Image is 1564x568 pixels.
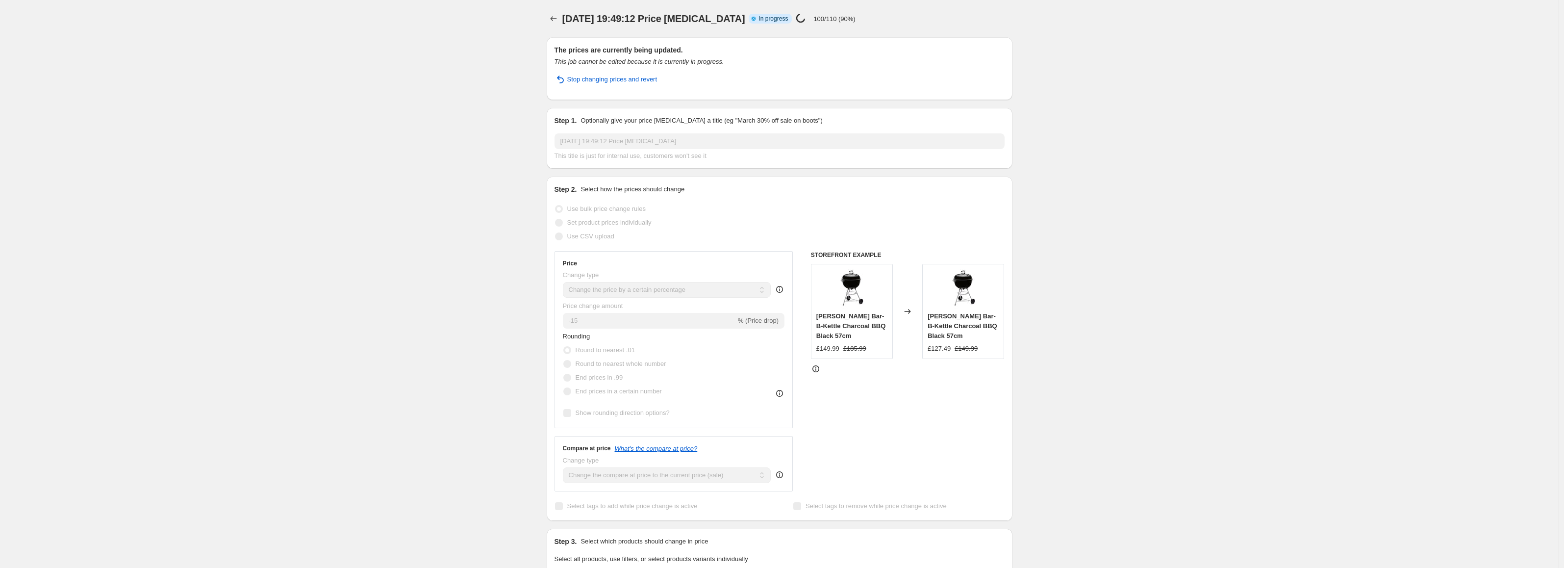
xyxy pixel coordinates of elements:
div: help [775,470,784,480]
input: 30% off holiday sale [555,133,1005,149]
span: Change type [563,457,599,464]
img: new_project_-_2024-08-01t084714.867_80x.jpg [832,269,871,309]
span: Round to nearest whole number [576,360,666,367]
h3: Compare at price [563,444,611,452]
div: help [775,284,784,294]
span: This title is just for internal use, customers won't see it [555,152,706,159]
i: This job cannot be edited because it is currently in progress. [555,58,724,65]
div: £127.49 [928,344,951,354]
span: [PERSON_NAME] Bar-B-Kettle Charcoal BBQ Black 57cm [816,312,886,339]
span: Round to nearest .01 [576,346,635,354]
p: Select how the prices should change [580,184,684,194]
span: Change type [563,271,599,279]
span: Select tags to add while price change is active [567,502,698,510]
span: Stop changing prices and revert [567,75,657,84]
p: 100/110 (90%) [813,15,855,23]
strike: £149.99 [955,344,978,354]
h3: Price [563,259,577,267]
img: new_project_-_2024-08-01t084714.867_80x.jpg [944,269,983,309]
span: Use bulk price change rules [567,205,646,212]
h2: The prices are currently being updated. [555,45,1005,55]
div: £149.99 [816,344,839,354]
h2: Step 1. [555,116,577,126]
span: Show rounding direction options? [576,409,670,416]
span: Select tags to remove while price change is active [806,502,947,510]
span: End prices in .99 [576,374,623,381]
span: Use CSV upload [567,232,614,240]
span: [PERSON_NAME] Bar-B-Kettle Charcoal BBQ Black 57cm [928,312,997,339]
p: Optionally give your price [MEDICAL_DATA] a title (eg "March 30% off sale on boots") [580,116,822,126]
button: What's the compare at price? [615,445,698,452]
button: Price change jobs [547,12,560,26]
span: [DATE] 19:49:12 Price [MEDICAL_DATA] [562,13,745,24]
p: Select which products should change in price [580,537,708,546]
span: End prices in a certain number [576,387,662,395]
span: Price change amount [563,302,623,310]
h6: STOREFRONT EXAMPLE [811,251,1005,259]
button: Stop changing prices and revert [549,72,663,87]
span: In progress [758,15,788,23]
input: -15 [563,313,736,329]
h2: Step 2. [555,184,577,194]
span: % (Price drop) [738,317,779,324]
strike: £185.99 [843,344,866,354]
h2: Step 3. [555,537,577,546]
span: Select all products, use filters, or select products variants individually [555,555,748,563]
span: Set product prices individually [567,219,652,226]
span: Rounding [563,333,590,340]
